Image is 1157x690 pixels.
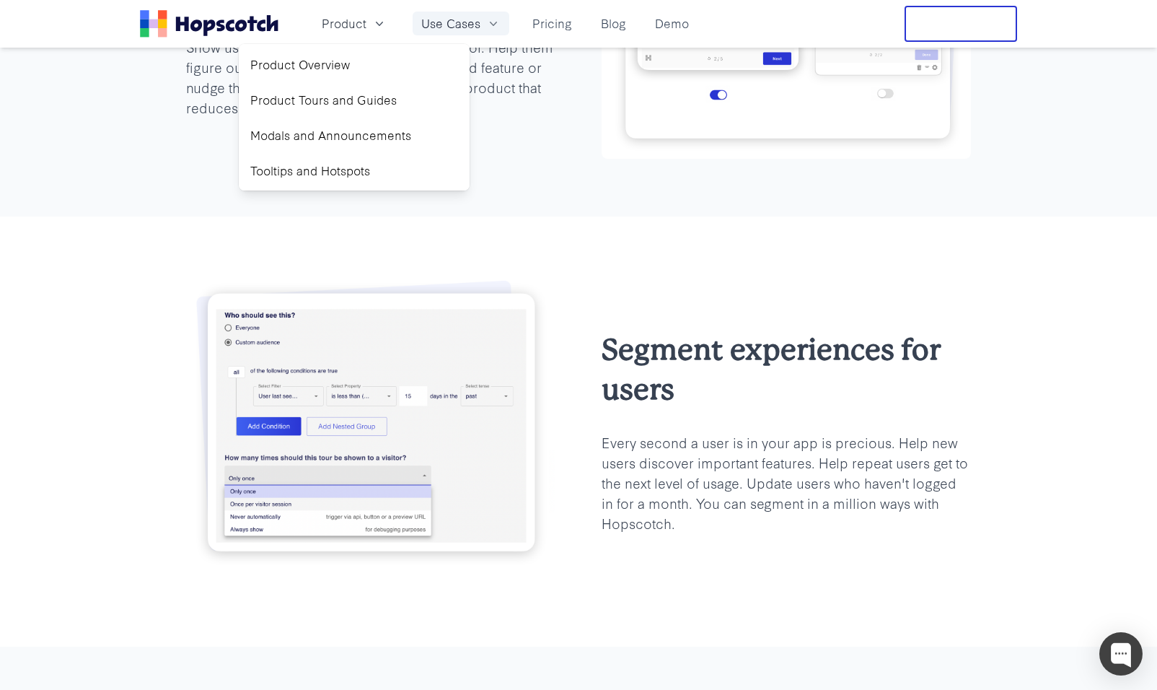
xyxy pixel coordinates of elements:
span: Product [322,14,366,32]
p: Show users real value as they come in the door. Help them figure out how to use that tough-to-und... [186,37,555,118]
button: Product [313,12,395,35]
a: Product Tours and Guides [245,85,464,115]
a: Pricing [527,12,578,35]
button: Use Cases [413,12,509,35]
button: Free Trial [905,6,1017,42]
a: Product Overview [245,50,464,79]
a: Tooltips and Hotspots [245,156,464,185]
a: Blog [595,12,632,35]
img: targeting customers with hopscotch onboarding flows [186,274,555,572]
a: Demo [649,12,695,35]
p: Every second a user is in your app is precious. Help new users discover important features. Help ... [602,432,971,533]
a: Modals and Announcements [245,121,464,150]
a: Home [140,10,278,38]
span: Use Cases [421,14,480,32]
h2: Segment experiences for users [602,330,971,409]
